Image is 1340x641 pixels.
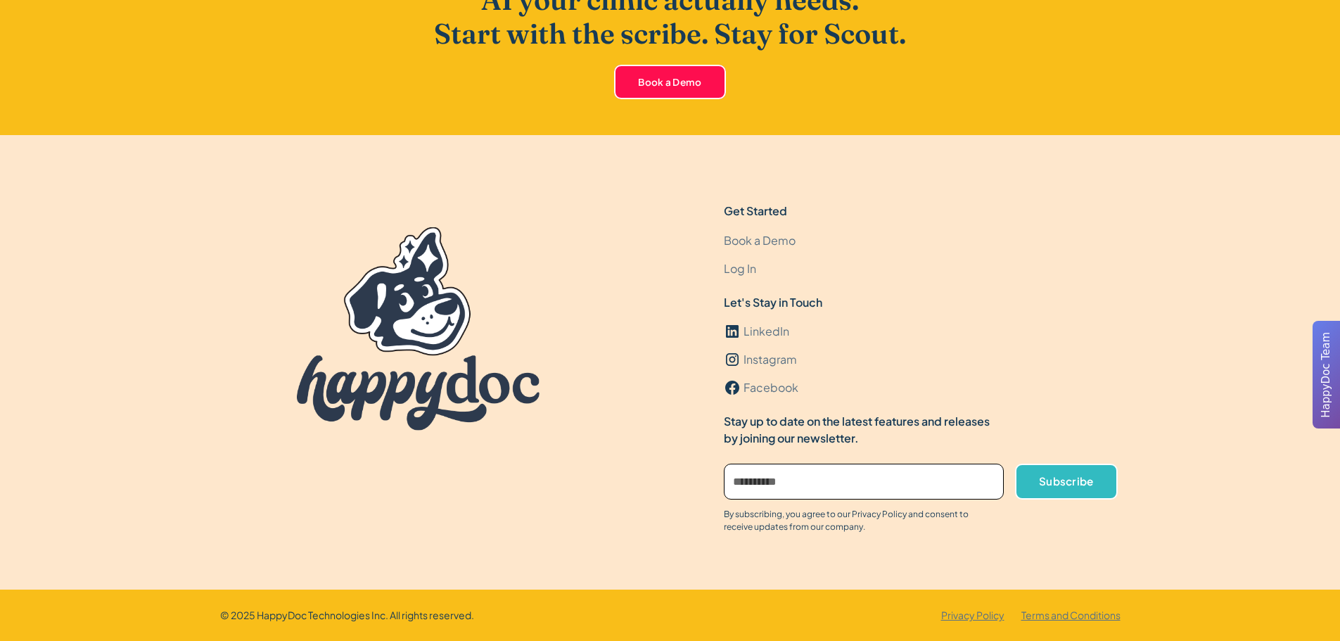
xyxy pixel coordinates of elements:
a: Book a Demo [614,65,726,99]
img: HappyDoc Logo. [297,227,540,431]
a: Log In [724,255,756,283]
div: Let's Stay in Touch [724,294,822,311]
div: Instagram [744,351,797,368]
div: By subscribing, you agree to our Privacy Policy and consent to receive updates from our company. [724,508,992,533]
a: Subscribe [1015,464,1118,500]
a: Privacy Policy [941,608,1004,623]
div: Facebook [744,379,798,396]
div: © 2025 HappyDoc Technologies Inc. All rights reserved. [220,608,474,623]
div: Get Started [724,203,787,220]
a: Instagram [724,345,798,374]
div: LinkedIn [744,323,789,340]
form: Email Form [724,464,1118,500]
a: Book a Demo [724,227,796,255]
div: Stay up to date on the latest features and releases by joining our newsletter. [724,413,1002,447]
a: Facebook [724,374,799,402]
a: Terms and Conditions [1021,608,1121,623]
a: LinkedIn [724,317,790,345]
